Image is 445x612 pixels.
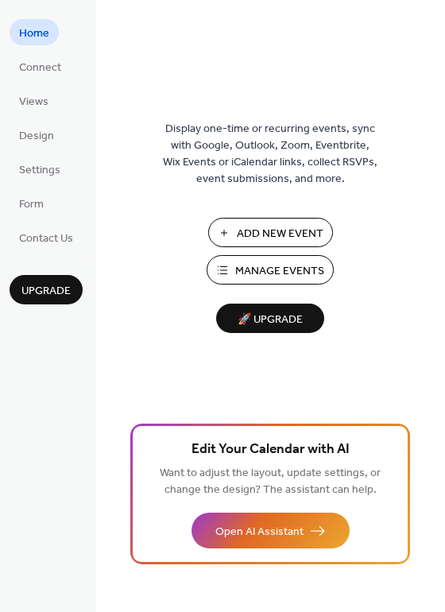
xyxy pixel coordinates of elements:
[10,156,70,182] a: Settings
[10,224,83,250] a: Contact Us
[207,255,334,285] button: Manage Events
[226,309,315,331] span: 🚀 Upgrade
[215,524,304,540] span: Open AI Assistant
[10,122,64,148] a: Design
[192,439,350,461] span: Edit Your Calendar with AI
[19,60,61,76] span: Connect
[163,121,377,188] span: Display one-time or recurring events, sync with Google, Outlook, Zoom, Eventbrite, Wix Events or ...
[10,87,58,114] a: Views
[10,190,53,216] a: Form
[160,463,381,501] span: Want to adjust the layout, update settings, or change the design? The assistant can help.
[19,128,54,145] span: Design
[10,19,59,45] a: Home
[19,94,48,110] span: Views
[10,275,83,304] button: Upgrade
[192,513,350,548] button: Open AI Assistant
[237,226,323,242] span: Add New Event
[216,304,324,333] button: 🚀 Upgrade
[19,230,73,247] span: Contact Us
[208,218,333,247] button: Add New Event
[19,25,49,42] span: Home
[21,283,71,300] span: Upgrade
[10,53,71,79] a: Connect
[19,162,60,179] span: Settings
[235,263,324,280] span: Manage Events
[19,196,44,213] span: Form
